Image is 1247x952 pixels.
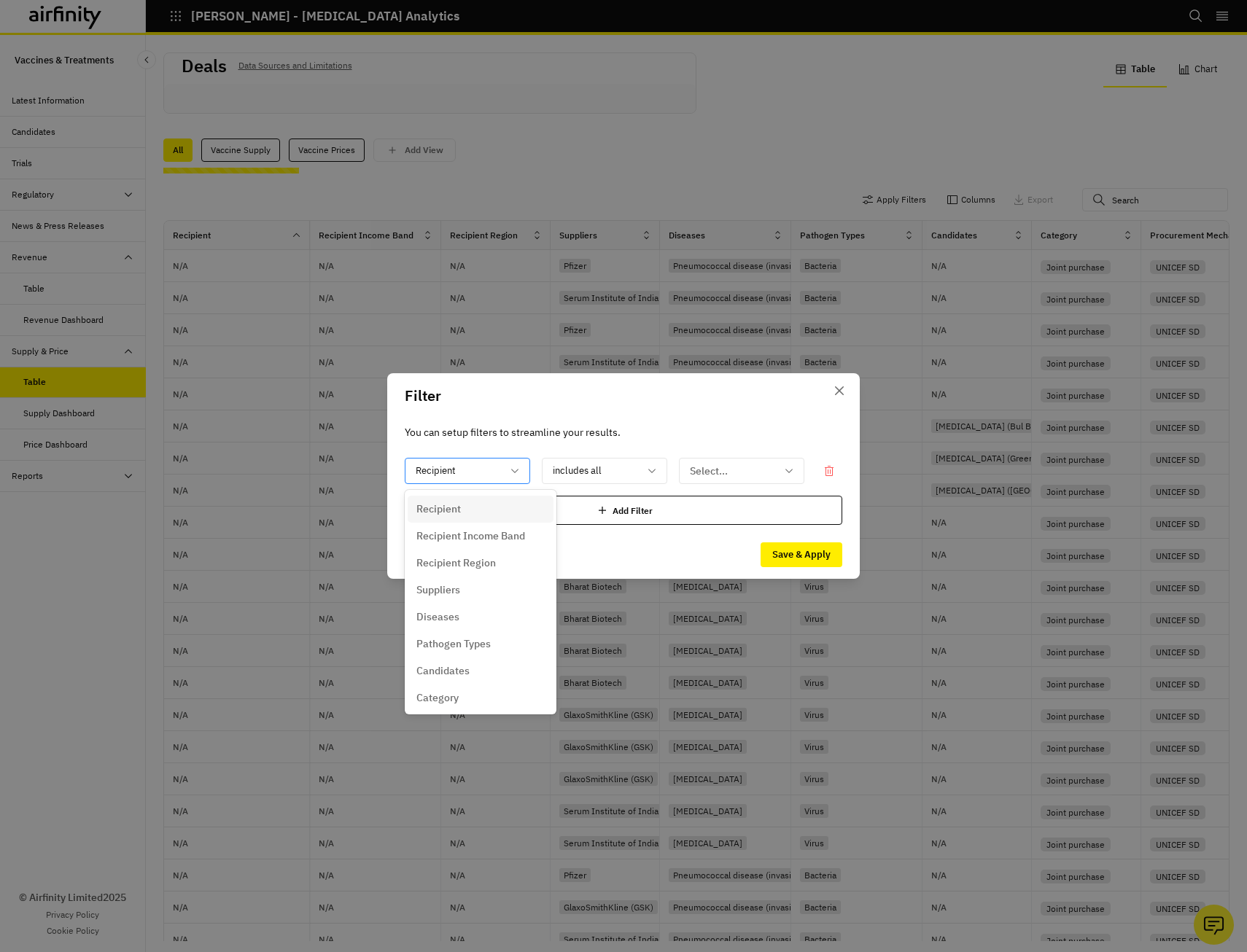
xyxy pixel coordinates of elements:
p: Suppliers [416,582,460,598]
p: Recipient Region [416,555,496,571]
p: You can setup filters to streamline your results. [405,424,842,440]
div: Add Filter [405,496,842,525]
p: Pathogen Types [416,636,491,652]
header: Filter [387,373,860,418]
button: Close [828,379,851,402]
p: Recipient [416,502,461,517]
p: Diseases [416,609,459,625]
p: Category [416,690,459,706]
p: Recipient Income Band [416,528,525,544]
p: Candidates [416,663,470,679]
button: Save & Apply [761,542,842,567]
